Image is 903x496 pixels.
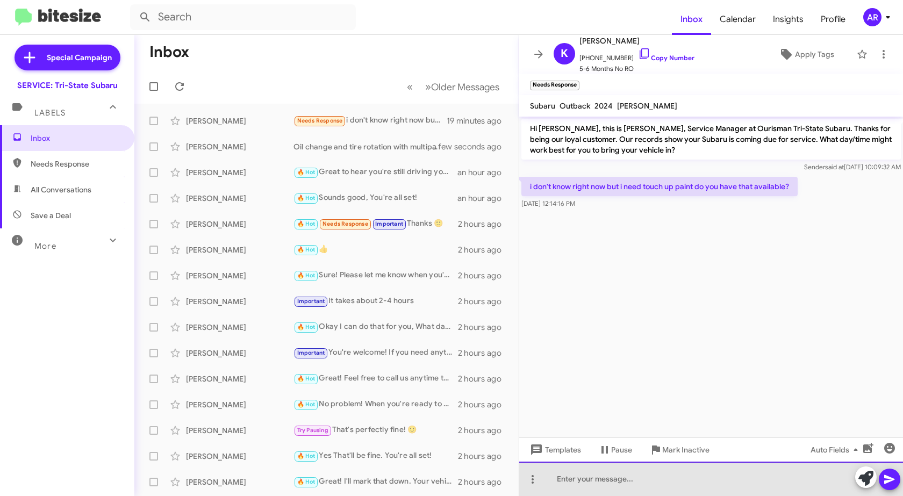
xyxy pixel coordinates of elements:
div: Thanks 🙂 [293,218,458,230]
span: 5-6 Months No RO [579,63,694,74]
button: Apply Tags [761,45,851,64]
div: 2 hours ago [458,322,510,333]
div: [PERSON_NAME] [186,399,293,410]
span: 🔥 Hot [297,478,316,485]
span: 2024 [594,101,613,111]
button: Previous [400,76,419,98]
div: [PERSON_NAME] [186,245,293,255]
div: an hour ago [457,167,510,178]
div: [PERSON_NAME] [186,425,293,436]
button: Pause [590,440,641,459]
span: Important [375,220,403,227]
h1: Inbox [149,44,189,61]
div: No problem! When you're ready to schedule an appointment for your new car, just let us know. We'r... [293,398,458,411]
p: Hi [PERSON_NAME], this is [PERSON_NAME], Service Manager at Ourisman Tri-State Subaru. Thanks for... [521,119,901,160]
div: Great to hear you're still driving your Subaru! Let me know when you're ready to book your appoin... [293,166,457,178]
span: Templates [528,440,581,459]
span: [PHONE_NUMBER] [579,47,694,63]
span: Subaru [530,101,555,111]
nav: Page navigation example [401,76,506,98]
div: i don't know right now but i need touch up paint do you have that available? [293,114,447,127]
div: 19 minutes ago [447,116,510,126]
div: Yes That'll be fine. You're all set! [293,450,458,462]
div: 👍 [293,243,458,256]
span: 🔥 Hot [297,246,316,253]
a: Insights [764,4,812,35]
span: More [34,241,56,251]
div: an hour ago [457,193,510,204]
div: [PERSON_NAME] [186,451,293,462]
span: Outback [560,101,590,111]
span: » [425,80,431,94]
span: Save a Deal [31,210,71,221]
span: 🔥 Hot [297,375,316,382]
div: Okay I can do that for you, What day would you like to bring your vehicle in ? [293,321,458,333]
div: 2 hours ago [458,270,510,281]
div: [PERSON_NAME] [186,167,293,178]
a: Inbox [672,4,711,35]
div: [PERSON_NAME] [186,219,293,229]
button: Mark Inactive [641,440,718,459]
div: 2 hours ago [458,296,510,307]
div: [PERSON_NAME] [186,141,293,152]
p: i don't know right now but i need touch up paint do you have that available? [521,177,798,196]
span: « [407,80,413,94]
span: Inbox [31,133,122,143]
div: [PERSON_NAME] [186,270,293,281]
span: Apply Tags [795,45,834,64]
div: SERVICE: Tri-State Subaru [17,80,118,91]
div: 2 hours ago [458,245,510,255]
span: [DATE] 12:14:16 PM [521,199,575,207]
div: 2 hours ago [458,451,510,462]
button: Templates [519,440,590,459]
div: [PERSON_NAME] [186,348,293,358]
div: AR [863,8,881,26]
div: Great! I'll mark that down. Your vehicle will be in for maintenance [DATE] morning. If you have a... [293,476,458,488]
span: 🔥 Hot [297,195,316,202]
span: Labels [34,108,66,118]
span: [PERSON_NAME] [617,101,677,111]
a: Copy Number [638,54,694,62]
button: AR [854,8,891,26]
div: a few seconds ago [446,141,510,152]
span: 🔥 Hot [297,324,316,330]
a: Profile [812,4,854,35]
span: Older Messages [431,81,499,93]
span: Sender [DATE] 10:09:32 AM [804,163,901,171]
span: All Conversations [31,184,91,195]
div: That's perfectly fine! 🙂 [293,424,458,436]
span: Auto Fields [811,440,862,459]
div: [PERSON_NAME] [186,322,293,333]
div: 2 hours ago [458,399,510,410]
span: Important [297,349,325,356]
button: Auto Fields [802,440,871,459]
div: You're welcome! If you need anything else before your appointment, feel free to ask. [293,347,458,359]
div: 2 hours ago [458,348,510,358]
div: [PERSON_NAME] [186,373,293,384]
span: Needs Response [297,117,343,124]
span: K [561,45,568,62]
span: said at [825,163,844,171]
div: 2 hours ago [458,477,510,487]
span: 🔥 Hot [297,169,316,176]
span: Special Campaign [47,52,112,63]
span: Needs Response [31,159,122,169]
a: Special Campaign [15,45,120,70]
div: Oil change and tire rotation with multipoint inspection [293,141,446,152]
div: Great! Feel free to call us anytime to set up your appointment. We're here to help when you're re... [293,372,458,385]
span: 🔥 Hot [297,272,316,279]
span: 🔥 Hot [297,220,316,227]
div: 2 hours ago [458,219,510,229]
div: 2 hours ago [458,425,510,436]
span: Needs Response [322,220,368,227]
div: [PERSON_NAME] [186,116,293,126]
span: [PERSON_NAME] [579,34,694,47]
a: Calendar [711,4,764,35]
span: Mark Inactive [662,440,709,459]
span: 🔥 Hot [297,452,316,459]
div: It takes about 2-4 hours [293,295,458,307]
div: [PERSON_NAME] [186,193,293,204]
small: Needs Response [530,81,579,90]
